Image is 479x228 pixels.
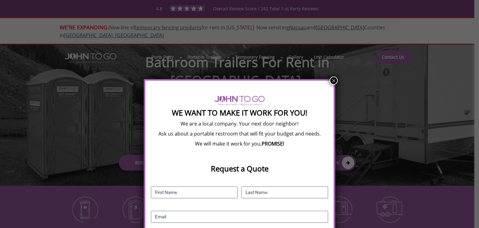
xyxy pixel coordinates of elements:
[151,120,328,127] p: We are a local company. Your next door neighbor!
[151,140,328,147] p: We will make it work for you,
[215,96,265,106] img: logo of viptogo
[151,186,238,198] input: First Name
[262,140,284,147] b: PROMISE!
[211,163,269,174] strong: Request a Quote
[241,186,328,198] input: Last Name
[151,130,328,137] p: Ask us about a portable restroom that will fit your budget and needs.
[151,211,328,223] input: Email
[330,77,338,85] button: Close
[172,107,307,118] strong: We Want To Make It Work For You!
